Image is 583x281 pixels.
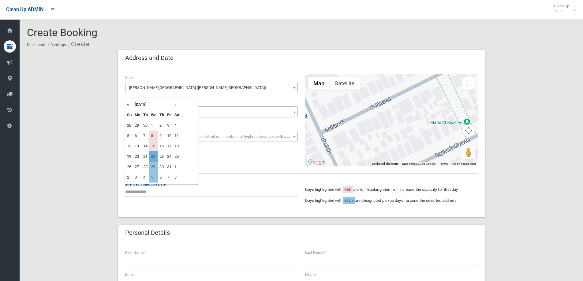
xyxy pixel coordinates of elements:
td: 7 [166,172,173,183]
td: 10 [166,131,173,141]
th: Sa [173,110,181,120]
td: 6 [158,172,166,183]
td: 20 [133,151,142,162]
td: 23 [158,151,166,162]
button: Toggle fullscreen view [462,77,475,90]
span: 52 [127,108,296,116]
td: 1 [173,162,181,172]
th: We [149,110,158,120]
td: 7 [142,131,149,141]
td: 5 [149,172,158,183]
img: Google [307,158,327,166]
td: 28 [125,120,133,131]
a: Dashboard [27,43,45,47]
td: 17 [166,141,173,151]
th: Tu [142,110,149,120]
td: 19 [125,151,133,162]
td: 31 [166,162,173,172]
td: 22 [149,151,158,162]
td: 3 [133,172,142,183]
td: 21 [142,151,149,162]
span: Map data ©2025 Google [402,162,435,165]
button: Show street map [308,77,330,90]
th: Fr [166,110,173,120]
td: 16 [158,141,166,151]
td: 4 [142,172,149,183]
td: 6 [133,131,142,141]
td: 29 [133,120,142,131]
td: 30 [142,120,149,131]
td: 29 [149,162,158,172]
li: Create [67,39,89,50]
th: » [173,99,181,110]
td: 2 [125,172,133,183]
span: Collins Street (BELMORE 2192) [125,82,298,93]
td: 9 [158,131,166,141]
td: 24 [166,151,173,162]
span: BLUE [344,198,353,203]
a: Bookings [50,43,66,47]
button: Drag Pegman onto the map to open Street View [462,146,475,159]
td: 11 [173,131,181,141]
td: 27 [133,162,142,172]
div: 52 Collins Street, BELMORE NSW 2192 [391,108,398,118]
header: Address and Date [118,52,181,64]
td: 3 [166,120,173,131]
td: 18 [173,141,181,151]
td: 14 [142,141,149,151]
td: 12 [125,141,133,151]
a: Report a map error [451,162,476,165]
span: RED [344,187,352,192]
td: 8 [149,131,158,141]
td: 4 [173,120,181,131]
p: Days highlighted with are designated pickup days for zone the selected address. [305,197,478,204]
button: Show satellite imagery [330,77,360,90]
td: 13 [133,141,142,151]
span: Clean Up [551,4,575,13]
a: Terms (opens in new tab) [439,162,448,165]
button: Keyboard shortcuts [372,162,398,166]
button: Map camera controls [462,124,475,137]
th: Th [158,110,166,120]
td: 8 [173,172,181,183]
header: Personal Details [118,227,177,239]
span: Collins Street (BELMORE 2192) [127,83,296,92]
th: [DATE] [133,99,173,110]
td: 2 [158,120,166,131]
th: « [125,99,133,110]
td: 5 [125,131,133,141]
span: Clean Up ADMIN [6,7,43,13]
td: 28 [142,162,149,172]
span: Create Booking [27,26,97,39]
span: Select the unit number from the dropdown, delimit unit numbers or hyphenate ranges with a comma [129,134,300,139]
a: Open this area in Google Maps (opens a new window) [307,158,327,166]
td: 15 [149,141,158,151]
span: 52 [125,106,298,117]
p: Days highlighted with are full. Booking them will increase the capacity for that day. [305,186,478,193]
th: Mo [133,110,142,120]
td: 26 [125,162,133,172]
th: Su [125,110,133,120]
td: 30 [158,162,166,172]
td: 1 [149,120,158,131]
small: Admin [554,8,569,13]
td: 25 [173,151,181,162]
